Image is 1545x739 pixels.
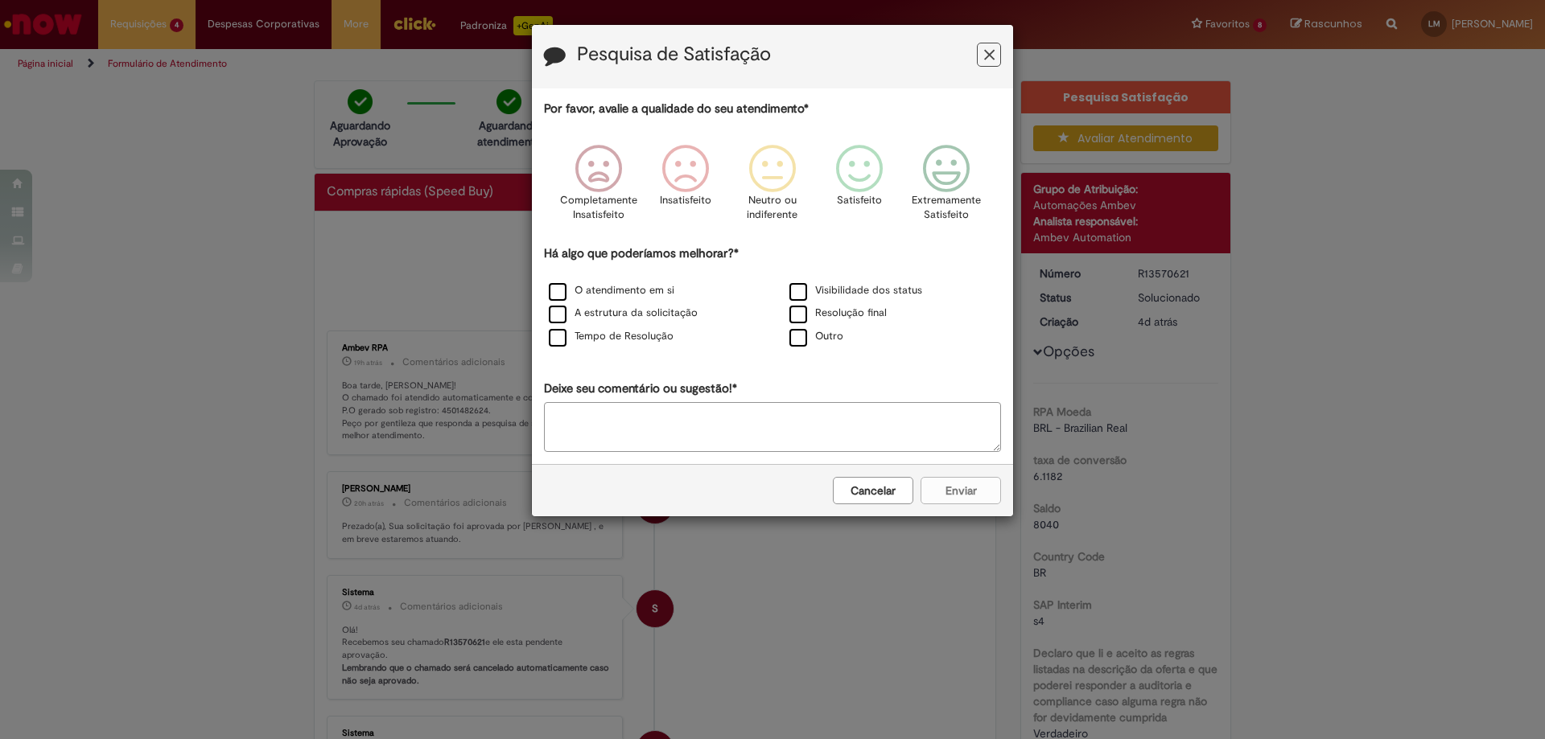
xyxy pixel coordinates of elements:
label: Deixe seu comentário ou sugestão!* [544,380,737,397]
p: Neutro ou indiferente [744,193,801,223]
label: O atendimento em si [549,283,674,298]
div: Há algo que poderíamos melhorar?* [544,245,1001,349]
label: Visibilidade dos status [789,283,922,298]
div: Extremamente Satisfeito [905,133,987,243]
p: Insatisfeito [660,193,711,208]
div: Satisfeito [818,133,900,243]
label: Resolução final [789,306,887,321]
div: Insatisfeito [645,133,727,243]
div: Neutro ou indiferente [731,133,814,243]
label: Outro [789,329,843,344]
label: Pesquisa de Satisfação [577,44,771,65]
p: Extremamente Satisfeito [912,193,981,223]
label: Tempo de Resolução [549,329,674,344]
label: A estrutura da solicitação [549,306,698,321]
p: Completamente Insatisfeito [560,193,637,223]
div: Completamente Insatisfeito [557,133,639,243]
label: Por favor, avalie a qualidade do seu atendimento* [544,101,809,117]
button: Cancelar [833,477,913,504]
p: Satisfeito [837,193,882,208]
